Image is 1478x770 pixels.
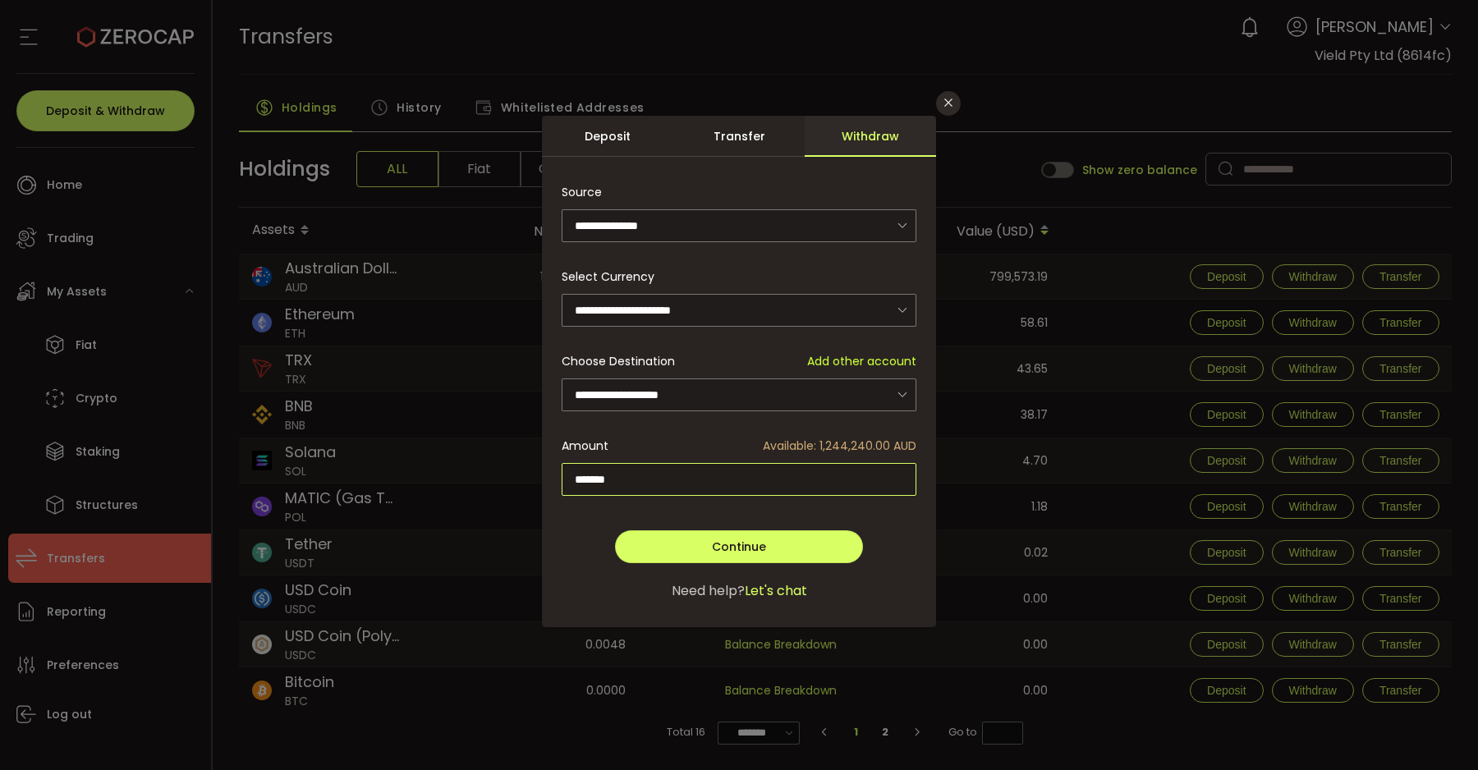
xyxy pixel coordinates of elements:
button: Continue [615,530,863,563]
span: Continue [712,539,766,555]
span: Amount [562,438,608,455]
span: Source [562,176,602,209]
div: dialog [542,116,936,627]
div: Deposit [542,116,673,157]
div: Transfer [673,116,805,157]
span: Let's chat [745,581,807,601]
span: Available: 1,244,240.00 AUD [763,438,916,455]
label: Select Currency [562,268,664,285]
span: Need help? [672,581,745,601]
span: Choose Destination [562,353,675,370]
iframe: Chat Widget [1396,691,1478,770]
span: Add other account [807,353,916,370]
div: Withdraw [805,116,936,157]
button: Close [936,91,961,116]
